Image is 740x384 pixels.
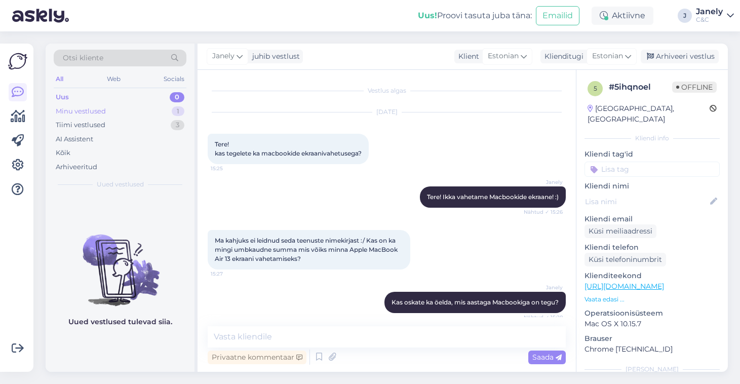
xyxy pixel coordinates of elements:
div: Uus [56,92,69,102]
div: Minu vestlused [56,106,106,117]
div: J [678,9,692,23]
button: Emailid [536,6,579,25]
div: Tiimi vestlused [56,120,105,130]
div: Proovi tasuta juba täna: [418,10,532,22]
span: Tere! Ikka vahetame Macbookide ekraane! :) [427,193,559,201]
div: AI Assistent [56,134,93,144]
div: Socials [162,72,186,86]
div: 1 [172,106,184,117]
div: C&C [696,16,723,24]
input: Lisa nimi [585,196,708,207]
p: Mac OS X 10.15.7 [585,319,720,329]
div: Arhiveeri vestlus [641,50,719,63]
p: Brauser [585,333,720,344]
span: Janely [525,284,563,291]
div: Küsi telefoninumbrit [585,253,666,266]
div: Arhiveeritud [56,162,97,172]
span: Tere! kas tegelete ka macbookide ekraanivahetusega? [215,140,362,157]
div: Kliendi info [585,134,720,143]
div: All [54,72,65,86]
span: 5 [594,85,597,92]
p: Klienditeekond [585,271,720,281]
span: Kas oskate ka öelda, mis aastaga Macbookiga on tegu? [392,298,559,306]
div: Web [105,72,123,86]
a: [URL][DOMAIN_NAME] [585,282,664,291]
a: JanelyC&C [696,8,734,24]
span: Nähtud ✓ 15:26 [524,208,563,216]
div: Klient [454,51,479,62]
p: Vaata edasi ... [585,295,720,304]
div: Aktiivne [592,7,653,25]
p: Operatsioonisüsteem [585,308,720,319]
div: [PERSON_NAME] [585,365,720,374]
span: 15:27 [211,270,249,278]
p: Kliendi email [585,214,720,224]
img: Askly Logo [8,52,27,71]
span: 15:25 [211,165,249,172]
div: 3 [171,120,184,130]
b: Uus! [418,11,437,20]
span: Ma kahjuks ei leidnud seda teenuste nimekirjast :/ Kas on ka mingi umbkaudne summa mis võiks minn... [215,237,399,262]
div: juhib vestlust [248,51,300,62]
div: # 5ihqnoel [609,81,672,93]
span: Saada [532,353,562,362]
div: Klienditugi [540,51,583,62]
div: [DATE] [208,107,566,117]
p: Uued vestlused tulevad siia. [68,317,172,327]
input: Lisa tag [585,162,720,177]
span: Nähtud ✓ 15:28 [524,314,563,321]
div: Janely [696,8,723,16]
div: 0 [170,92,184,102]
img: No chats [46,216,194,308]
div: Vestlus algas [208,86,566,95]
div: Küsi meiliaadressi [585,224,656,238]
div: [GEOGRAPHIC_DATA], [GEOGRAPHIC_DATA] [588,103,710,125]
span: Janely [212,51,235,62]
span: Otsi kliente [63,53,103,63]
span: Janely [525,178,563,186]
div: Kõik [56,148,70,158]
span: Estonian [592,51,623,62]
p: Chrome [TECHNICAL_ID] [585,344,720,355]
p: Kliendi nimi [585,181,720,191]
p: Kliendi telefon [585,242,720,253]
p: Kliendi tag'id [585,149,720,160]
span: Offline [672,82,717,93]
span: Estonian [488,51,519,62]
span: Uued vestlused [97,180,144,189]
div: Privaatne kommentaar [208,351,306,364]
